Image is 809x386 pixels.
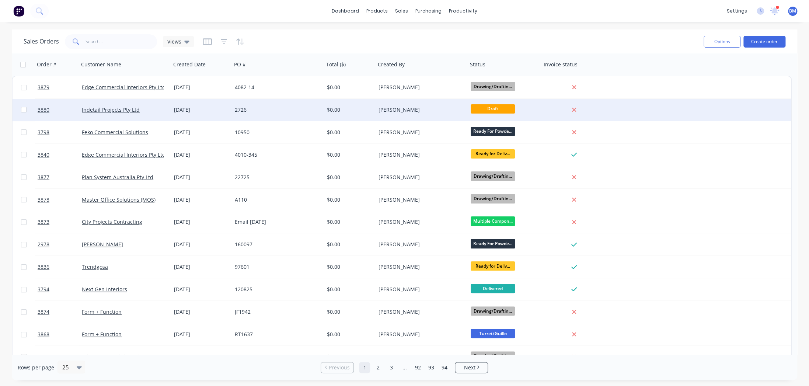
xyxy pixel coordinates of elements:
[327,331,370,338] div: $0.00
[38,353,49,361] span: 3869
[327,308,370,316] div: $0.00
[471,194,515,203] span: Drawing/Draftin...
[379,84,460,91] div: [PERSON_NAME]
[38,174,49,181] span: 3877
[471,329,515,338] span: Turret/Guillo
[174,174,229,181] div: [DATE]
[327,196,370,204] div: $0.00
[38,323,82,345] a: 3868
[38,301,82,323] a: 3874
[379,263,460,271] div: [PERSON_NAME]
[471,306,515,316] span: Drawing/Draftin...
[82,308,122,315] a: Form + Function
[412,6,445,17] div: purchasing
[174,241,229,248] div: [DATE]
[82,331,122,338] a: Form + Function
[38,278,82,300] a: 3794
[235,353,317,361] div: 4065-33
[38,84,49,91] span: 3879
[379,308,460,316] div: [PERSON_NAME]
[82,241,123,248] a: [PERSON_NAME]
[379,129,460,136] div: [PERSON_NAME]
[82,84,165,91] a: Edge Commercial Interiors Pty Ltd
[327,218,370,226] div: $0.00
[445,6,481,17] div: productivity
[439,362,450,373] a: Page 94
[359,362,370,373] a: Page 1 is your current page
[82,263,108,270] a: Trendgosa
[38,121,82,143] a: 3798
[235,308,317,316] div: JF1942
[704,36,740,48] button: Options
[379,106,460,114] div: [PERSON_NAME]
[82,129,148,136] a: Feko Commercial Solutions
[82,353,165,360] a: Edge Commercial Interiors Pty Ltd
[174,151,229,159] div: [DATE]
[235,106,317,114] div: 2726
[174,218,229,226] div: [DATE]
[327,353,370,361] div: $0.00
[379,241,460,248] div: [PERSON_NAME]
[38,331,49,338] span: 3868
[470,61,485,68] div: Status
[38,308,49,316] span: 3874
[412,362,423,373] a: Page 92
[24,38,59,45] h1: Sales Orders
[82,174,153,181] a: Plan System Australia Pty Ltd
[38,106,49,114] span: 3880
[38,189,82,211] a: 3878
[363,6,391,17] div: products
[235,84,317,91] div: 4082-14
[455,364,488,371] a: Next page
[743,36,785,48] button: Create order
[82,286,127,293] a: Next Gen Interiors
[18,364,54,371] span: Rows per page
[234,61,246,68] div: PO #
[235,263,317,271] div: 97601
[82,218,142,225] a: City Projects Contracting
[379,286,460,293] div: [PERSON_NAME]
[38,196,49,204] span: 3878
[318,362,491,373] ul: Pagination
[327,129,370,136] div: $0.00
[38,166,82,188] a: 3877
[379,151,460,159] div: [PERSON_NAME]
[174,106,229,114] div: [DATE]
[464,364,475,371] span: Next
[38,241,49,248] span: 2978
[471,216,515,226] span: Multiple Compon...
[38,76,82,98] a: 3879
[327,174,370,181] div: $0.00
[82,106,140,113] a: Indetail Projects Pty Ltd
[86,34,157,49] input: Search...
[235,241,317,248] div: 160097
[38,286,49,293] span: 3794
[544,61,578,68] div: Invoice status
[327,286,370,293] div: $0.00
[38,233,82,255] a: 2978
[379,174,460,181] div: [PERSON_NAME]
[379,196,460,204] div: [PERSON_NAME]
[235,174,317,181] div: 22725
[173,61,206,68] div: Created Date
[235,286,317,293] div: 120825
[327,84,370,91] div: $0.00
[471,127,515,136] span: Ready For Powde...
[327,106,370,114] div: $0.00
[82,151,165,158] a: Edge Commercial Interiors Pty Ltd
[471,351,515,361] span: Drawing/Draftin...
[425,362,436,373] a: Page 93
[37,61,56,68] div: Order #
[471,261,515,271] span: Ready for Deliv...
[174,196,229,204] div: [DATE]
[471,82,515,91] span: Drawing/Draftin...
[38,211,82,233] a: 3873
[327,151,370,159] div: $0.00
[471,149,515,159] span: Ready for Deliv...
[38,256,82,278] a: 3836
[167,38,181,45] span: Views
[471,171,515,181] span: Drawing/Draftin...
[379,218,460,226] div: [PERSON_NAME]
[723,6,751,17] div: settings
[38,129,49,136] span: 3798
